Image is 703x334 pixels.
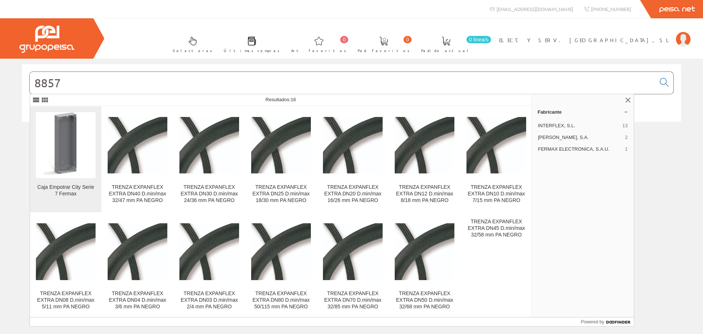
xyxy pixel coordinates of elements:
input: Buscar... [30,72,655,94]
span: ELECT. Y SERV. [GEOGRAPHIC_DATA], SL [499,36,672,44]
div: TRENZA EXPANFLEX EXTRA DN03 D.min/max 2/4 mm PA NEGRO [179,290,239,310]
div: TRENZA EXPANFLEX EXTRA DN40 D.min/max 32/47 mm PA NEGRO [108,184,167,204]
div: TRENZA EXPANFLEX EXTRA DN70 D.min/max 32/85 mm PA NEGRO [323,290,383,310]
span: Pedido actual [421,47,471,54]
span: [EMAIL_ADDRESS][DOMAIN_NAME] [496,6,573,12]
div: TRENZA EXPANFLEX EXTRA DN25 D.min/max 18/30 mm PA NEGRO [251,184,311,204]
span: 0 [403,36,412,43]
a: TRENZA EXPANFLEX EXTRA DN20 D.min/max 16/26 mm PA NEGRO TRENZA EXPANFLEX EXTRA DN20 D.min/max 16/... [317,106,388,212]
div: TRENZA EXPANFLEX EXTRA DN45 D.min/max 32/58 mm PA NEGRO [466,219,526,238]
a: ELECT. Y SERV. [GEOGRAPHIC_DATA], SL [499,30,691,37]
img: TRENZA EXPANFLEX EXTRA DN03 D.min/max 2/4 mm PA NEGRO [179,223,239,280]
img: Caja Empotrar City Serie 7 Fermax [44,112,88,178]
div: TRENZA EXPANFLEX EXTRA DN80 D.min/max 50/115 mm PA NEGRO [251,290,311,310]
div: TRENZA EXPANFLEX EXTRA DN10 D.min/max 7/15 mm PA NEGRO [466,184,526,204]
span: FERMAX ELECTRONICA, S.A.U. [538,146,622,153]
a: TRENZA EXPANFLEX EXTRA DN12 D.min/max 8/18 mm PA NEGRO TRENZA EXPANFLEX EXTRA DN12 D.min/max 8/18... [389,106,460,212]
span: Selectores [173,47,212,54]
a: Últimas compras [216,30,283,57]
div: © Grupo Peisa [22,131,681,137]
a: TRENZA EXPANFLEX EXTRA DN03 D.min/max 2/4 mm PA NEGRO TRENZA EXPANFLEX EXTRA DN03 D.min/max 2/4 m... [174,213,245,319]
div: TRENZA EXPANFLEX EXTRA DN50 D.min/max 32/68 mm PA NEGRO [395,290,454,310]
div: TRENZA EXPANFLEX EXTRA DN08 D.min/max 5/11 mm PA NEGRO [36,290,96,310]
a: 0 línea/s Pedido actual [414,30,493,57]
div: TRENZA EXPANFLEX EXTRA DN12 D.min/max 8/18 mm PA NEGRO [395,184,454,204]
a: TRENZA EXPANFLEX EXTRA DN25 D.min/max 18/30 mm PA NEGRO TRENZA EXPANFLEX EXTRA DN25 D.min/max 18/... [245,106,317,212]
img: TRENZA EXPANFLEX EXTRA DN04 D.min/max 3/6 mm PA NEGRO [108,223,167,280]
div: TRENZA EXPANFLEX EXTRA DN04 D.min/max 3/6 mm PA NEGRO [108,290,167,310]
img: TRENZA EXPANFLEX EXTRA DN50 D.min/max 32/68 mm PA NEGRO [395,223,454,280]
a: Caja Empotrar City Serie 7 Fermax Caja Empotrar City Serie 7 Fermax [30,106,101,212]
a: Fabricante [532,106,634,118]
span: Powered by [581,319,604,325]
a: Powered by [581,318,634,326]
span: Últimas compras [224,47,280,54]
a: TRENZA EXPANFLEX EXTRA DN30 D.min/max 24/36 mm PA NEGRO TRENZA EXPANFLEX EXTRA DN30 D.min/max 24/... [174,106,245,212]
span: 1 [625,146,628,153]
img: TRENZA EXPANFLEX EXTRA DN12 D.min/max 8/18 mm PA NEGRO [395,117,454,173]
img: TRENZA EXPANFLEX EXTRA DN70 D.min/max 32/85 mm PA NEGRO [323,223,383,280]
a: TRENZA EXPANFLEX EXTRA DN04 D.min/max 3/6 mm PA NEGRO TRENZA EXPANFLEX EXTRA DN04 D.min/max 3/6 m... [102,213,173,319]
div: TRENZA EXPANFLEX EXTRA DN20 D.min/max 16/26 mm PA NEGRO [323,184,383,204]
a: TRENZA EXPANFLEX EXTRA DN80 D.min/max 50/115 mm PA NEGRO TRENZA EXPANFLEX EXTRA DN80 D.min/max 50... [245,213,317,319]
span: Resultados: [265,97,296,102]
span: 2 [625,134,628,141]
img: TRENZA EXPANFLEX EXTRA DN08 D.min/max 5/11 mm PA NEGRO [36,223,96,280]
img: TRENZA EXPANFLEX EXTRA DN80 D.min/max 50/115 mm PA NEGRO [251,223,311,280]
span: [PERSON_NAME], S.A. [538,134,622,141]
span: 16 [291,97,296,102]
span: INTERFLEX, S.L. [538,122,620,129]
img: TRENZA EXPANFLEX EXTRA DN25 D.min/max 18/30 mm PA NEGRO [251,117,311,173]
div: TRENZA EXPANFLEX EXTRA DN30 D.min/max 24/36 mm PA NEGRO [179,184,239,204]
span: 13 [622,122,628,129]
div: Caja Empotrar City Serie 7 Fermax [36,184,96,197]
a: TRENZA EXPANFLEX EXTRA DN10 D.min/max 7/15 mm PA NEGRO TRENZA EXPANFLEX EXTRA DN10 D.min/max 7/15... [461,106,532,212]
img: TRENZA EXPANFLEX EXTRA DN30 D.min/max 24/36 mm PA NEGRO [179,117,239,173]
a: TRENZA EXPANFLEX EXTRA DN45 D.min/max 32/58 mm PA NEGRO [461,213,532,319]
span: Ped. favoritos [358,47,410,54]
a: TRENZA EXPANFLEX EXTRA DN50 D.min/max 32/68 mm PA NEGRO TRENZA EXPANFLEX EXTRA DN50 D.min/max 32/... [389,213,460,319]
span: 0 línea/s [466,36,491,43]
span: Art. favoritos [291,47,346,54]
img: TRENZA EXPANFLEX EXTRA DN10 D.min/max 7/15 mm PA NEGRO [466,117,526,173]
a: TRENZA EXPANFLEX EXTRA DN70 D.min/max 32/85 mm PA NEGRO TRENZA EXPANFLEX EXTRA DN70 D.min/max 32/... [317,213,388,319]
a: TRENZA EXPANFLEX EXTRA DN08 D.min/max 5/11 mm PA NEGRO TRENZA EXPANFLEX EXTRA DN08 D.min/max 5/11... [30,213,101,319]
a: Selectores [165,30,216,57]
img: TRENZA EXPANFLEX EXTRA DN40 D.min/max 32/47 mm PA NEGRO [108,117,167,173]
img: Grupo Peisa [19,26,74,53]
span: [PHONE_NUMBER] [591,6,631,12]
img: TRENZA EXPANFLEX EXTRA DN20 D.min/max 16/26 mm PA NEGRO [323,117,383,173]
span: 0 [340,36,348,43]
a: TRENZA EXPANFLEX EXTRA DN40 D.min/max 32/47 mm PA NEGRO TRENZA EXPANFLEX EXTRA DN40 D.min/max 32/... [102,106,173,212]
